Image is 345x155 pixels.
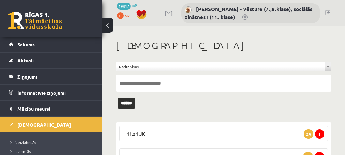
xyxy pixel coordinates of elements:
span: 24 [304,129,313,139]
a: [PERSON_NAME] - vēsture (7.,8.klase), sociālās zinātnes I (11. klase) [185,5,312,20]
a: Rīgas 1. Tālmācības vidusskola [7,12,62,29]
span: 19847 [117,3,131,10]
a: Informatīvie ziņojumi [9,85,94,100]
a: Neizlabotās [10,139,95,145]
a: Sākums [9,37,94,52]
a: Izlabotās [10,148,95,154]
span: Izlabotās [10,149,31,154]
span: Rādīt visas [119,62,322,71]
a: Rādīt visas [116,62,331,71]
a: Ziņojumi [9,69,94,84]
legend: 11.a1 JK [119,126,328,141]
a: 0 xp [117,12,133,18]
span: 0 [117,12,124,19]
span: Sākums [17,41,35,47]
span: xp [125,12,129,18]
span: Neizlabotās [10,140,36,145]
span: Aktuāli [17,57,34,64]
a: Mācību resursi [9,101,94,116]
a: 19847 mP [117,3,137,8]
img: Andris Garabidovičs - vēsture (7.,8.klase), sociālās zinātnes I (11. klase) [185,6,192,13]
legend: Ziņojumi [17,69,94,84]
h1: [DEMOGRAPHIC_DATA] [116,40,331,52]
span: 1 [315,129,324,139]
legend: Informatīvie ziņojumi [17,85,94,100]
span: [DEMOGRAPHIC_DATA] [17,122,71,128]
a: Aktuāli [9,53,94,68]
span: Mācību resursi [17,105,50,112]
a: [DEMOGRAPHIC_DATA] [9,117,94,132]
span: mP [132,3,137,8]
